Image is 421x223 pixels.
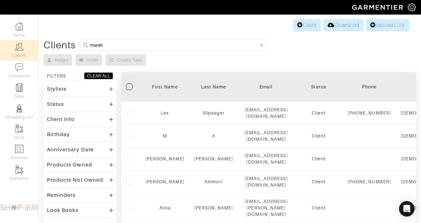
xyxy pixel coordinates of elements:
a: Client [293,19,321,31]
img: garments-icon-b7da505a4dc4fd61783c78ac3ca0ef83fa9d6f193b1c9dc38574b1d14d53ca28.png [15,166,23,174]
div: [EMAIL_ADDRESS][DOMAIN_NAME] [243,129,289,142]
div: Client [299,205,338,211]
input: Search by name, email, phone, city, or state [90,41,259,49]
div: [EMAIL_ADDRESS][DOMAIN_NAME] [243,152,289,165]
a: Slipsager [203,110,224,116]
img: clients-icon-6bae9207a08558b7cb47a8932f037763ab4055f8c8b6bfacd5dc20c3e0201464.png [15,43,23,51]
div: Last Name [194,84,233,90]
a: [PERSON_NAME] [145,156,184,161]
div: [PHONE_NUMBER] [348,110,391,116]
img: gear-icon-white-bd11855cb880d31180b6d7d6211b90ccbf57a29d726f0c71d8c61bd08dd39cc2.png [408,3,416,11]
div: [EMAIL_ADDRESS][DOMAIN_NAME] [243,106,289,119]
div: Client Info [47,116,75,123]
th: Toggle SortBy [189,72,238,102]
div: Stylists [47,86,67,92]
div: Look Books [47,207,79,214]
div: CLEAR ALL [87,73,110,79]
a: Alina [159,205,171,210]
div: Client [299,156,338,162]
div: [PHONE_NUMBER] [348,178,391,185]
a: Lex [161,110,169,116]
img: reminder-icon-8004d30b9f0a5d33ae49ab947aed9ed385cf756f9e5892f1edd6e32f2345188e.png [15,84,23,92]
div: Open Intercom Messenger [399,201,415,217]
a: Upload CSV [366,19,409,31]
div: First Name [145,84,184,90]
div: [EMAIL_ADDRESS][DOMAIN_NAME] [243,175,289,188]
a: M [163,133,167,138]
img: garmentier-logo-header-white-b43fb05a5012e4ada735d5af1a66efaba907eab6374d6393d1fbf88cb4ef424d.png [349,2,408,13]
img: comment-icon-a0a6a9ef722e966f86d9cbdc48e553b5cf19dbc54f86b18d962a5391bc8f6eb6.png [15,63,23,71]
div: Reminders [47,192,76,198]
div: Client [299,178,338,185]
a: [PERSON_NAME] [194,205,233,210]
div: Status [299,84,338,90]
div: Phone [348,84,391,90]
a: [PERSON_NAME] [194,156,233,161]
div: Birthday [47,131,70,138]
div: Anniversary Date [47,147,94,153]
img: garments-icon-b7da505a4dc4fd61783c78ac3ca0ef83fa9d6f193b1c9dc38574b1d14d53ca28.png [15,125,23,133]
div: Client [299,110,338,116]
div: Email [243,84,289,90]
button: CLEAR ALL [84,72,113,79]
img: stylists-icon-eb353228a002819b7ec25b43dbf5f0378dd9e0616d9560372ff212230b889e62.png [15,104,23,112]
div: Status [47,101,64,107]
img: dashboard-icon-dbcd8f5a0b271acd01030246c82b418ddd0df26cd7fceb0bd07c9910d44c42f6.png [15,22,23,30]
a: [PERSON_NAME] [145,179,184,184]
th: Toggle SortBy [141,72,189,102]
div: Client [299,133,338,139]
div: [EMAIL_ADDRESS][PERSON_NAME][DOMAIN_NAME] [243,198,289,218]
th: Toggle SortBy [294,72,343,102]
div: FILTERS [47,73,66,79]
a: A [212,133,215,138]
a: Ammori [205,179,222,184]
div: Products Not Owned [47,177,103,183]
div: Products Owned [47,162,92,168]
img: orders-icon-0abe47150d42831381b5fb84f609e132dff9fe21cb692f30cb5eec754e2cba89.png [15,145,23,153]
a: Download [323,19,363,31]
div: Clients [44,42,76,48]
